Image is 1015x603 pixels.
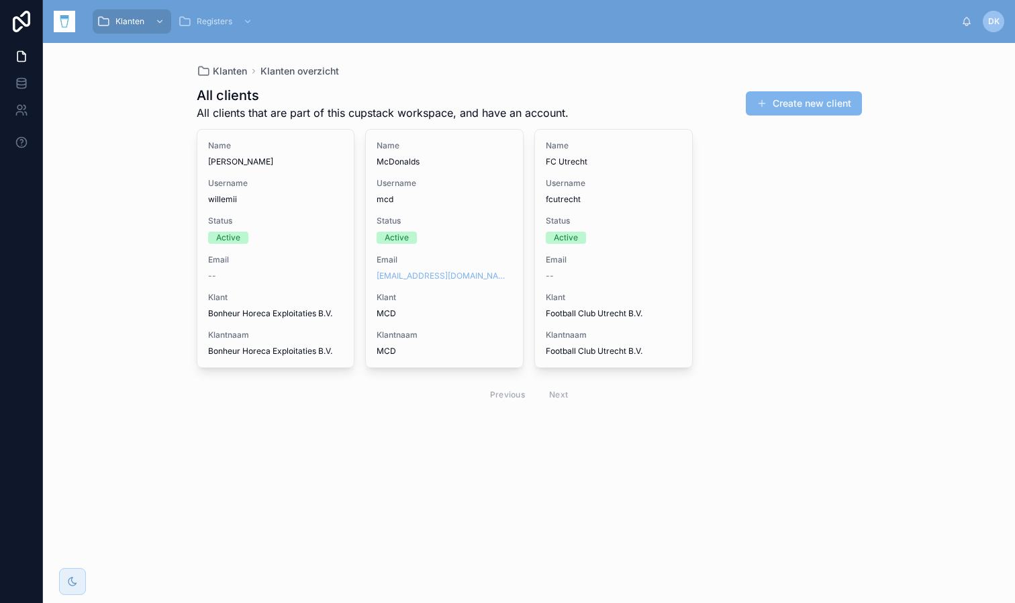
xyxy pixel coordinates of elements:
span: MCD [377,346,512,357]
div: Active [385,232,409,244]
span: Klant [377,292,512,303]
a: Klanten [197,64,247,78]
span: -- [546,271,554,281]
span: DK [988,16,1000,27]
a: [EMAIL_ADDRESS][DOMAIN_NAME] [377,271,512,281]
span: -- [208,271,216,281]
a: Registers [174,9,259,34]
span: Football Club Utrecht B.V. [546,346,681,357]
span: Bonheur Horeca Exploitaties B.V. [208,346,344,357]
span: MCD [377,308,396,319]
span: Email [377,254,512,265]
span: All clients that are part of this cupstack workspace, and have an account. [197,105,569,121]
span: Klanten [115,16,144,27]
span: Status [208,216,344,226]
span: Status [377,216,512,226]
span: Username [546,178,681,189]
span: Status [546,216,681,226]
span: Klant [208,292,344,303]
span: Klanten [213,64,247,78]
a: Klanten [93,9,171,34]
span: Klantnaam [546,330,681,340]
h1: All clients [197,86,569,105]
button: Create new client [746,91,862,115]
div: scrollable content [86,7,961,36]
span: Klantnaam [208,330,344,340]
span: Football Club Utrecht B.V. [546,308,642,319]
span: McDonalds [377,156,512,167]
span: [PERSON_NAME] [208,156,344,167]
span: Klant [546,292,681,303]
a: Name[PERSON_NAME]UsernamewillemiiStatusActiveEmail--KlantBonheur Horeca Exploitaties B.V.Klantnaa... [197,129,355,368]
span: Name [546,140,681,151]
span: Email [208,254,344,265]
span: Klantnaam [377,330,512,340]
a: NameMcDonaldsUsernamemcdStatusActiveEmail[EMAIL_ADDRESS][DOMAIN_NAME]KlantMCDKlantnaamMCD [365,129,524,368]
a: NameFC UtrechtUsernamefcutrechtStatusActiveEmail--KlantFootball Club Utrecht B.V.KlantnaamFootbal... [534,129,693,368]
div: Active [554,232,578,244]
span: Name [208,140,344,151]
span: Username [208,178,344,189]
span: FC Utrecht [546,156,681,167]
a: Klanten overzicht [260,64,339,78]
span: mcd [377,194,512,205]
span: Name [377,140,512,151]
span: Registers [197,16,232,27]
span: willemii [208,194,344,205]
span: Email [546,254,681,265]
img: App logo [54,11,75,32]
div: Active [216,232,240,244]
span: Username [377,178,512,189]
span: fcutrecht [546,194,681,205]
span: Bonheur Horeca Exploitaties B.V. [208,308,332,319]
